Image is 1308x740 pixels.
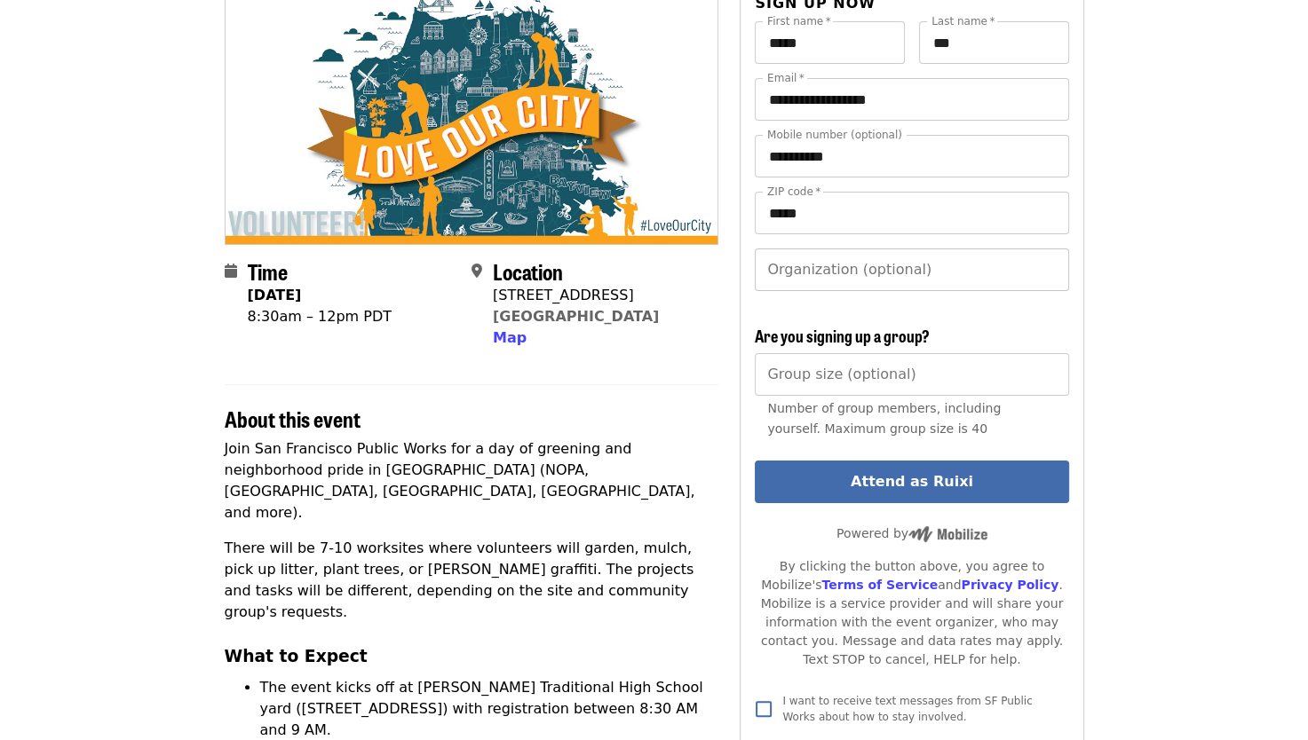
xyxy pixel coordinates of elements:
[248,287,302,303] strong: [DATE]
[755,248,1068,291] input: Organization (optional)
[493,327,527,349] button: Map
[755,78,1068,121] input: Email
[767,16,831,27] label: First name
[767,401,1001,436] span: Number of group members, including yourself. Maximum group size is 40
[472,263,482,279] i: map-marker-alt icon
[919,21,1069,64] input: Last name
[782,695,1032,723] span: I want to receive text messages from SF Public Works about how to stay involved.
[767,186,820,197] label: ZIP code
[755,324,930,347] span: Are you signing up a group?
[493,285,659,306] div: [STREET_ADDRESS]
[755,135,1068,177] input: Mobile number (optional)
[961,578,1058,592] a: Privacy Policy
[225,403,361,434] span: About this event
[225,438,719,524] p: Join San Francisco Public Works for a day of greening and neighborhood pride in [GEOGRAPHIC_DATA]...
[767,73,805,83] label: Email
[821,578,938,592] a: Terms of Service
[225,538,719,623] p: There will be 7-10 worksites where volunteers will garden, mulch, pick up litter, plant trees, or...
[755,461,1068,503] button: Attend as Ruixi
[248,306,392,327] div: 8:30am – 12pm PDT
[755,192,1068,234] input: ZIP code
[836,526,987,540] span: Powered by
[225,263,237,279] i: calendar icon
[493,329,527,346] span: Map
[767,130,902,140] label: Mobile number (optional)
[755,557,1068,669] div: By clicking the button above, you agree to Mobilize's and . Mobilize is a service provider and wi...
[493,256,563,287] span: Location
[931,16,995,27] label: Last name
[755,353,1068,396] input: [object Object]
[225,644,719,669] h3: What to Expect
[493,308,659,325] a: [GEOGRAPHIC_DATA]
[908,526,987,542] img: Powered by Mobilize
[248,256,288,287] span: Time
[755,21,905,64] input: First name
